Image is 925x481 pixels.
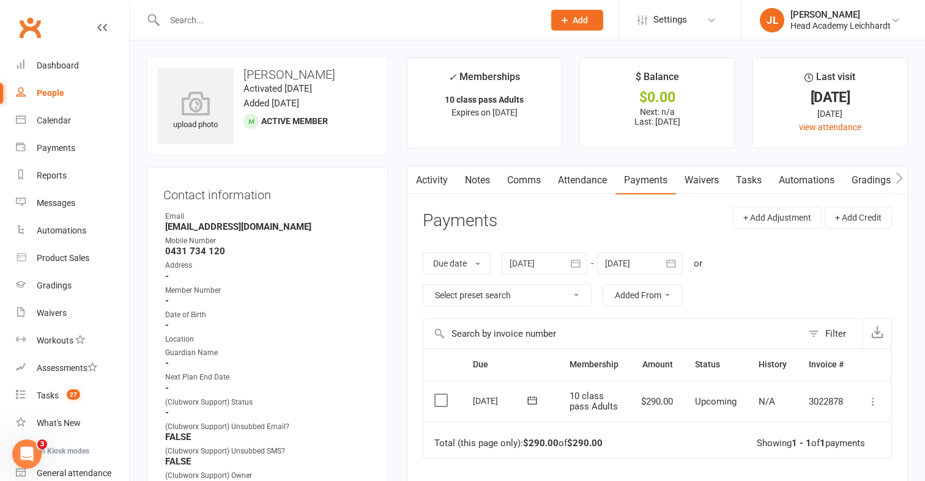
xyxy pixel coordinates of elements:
[764,91,896,104] div: [DATE]
[67,389,80,400] span: 27
[165,347,372,359] div: Guardian Name
[790,9,891,20] div: [PERSON_NAME]
[37,143,75,153] div: Payments
[448,69,520,92] div: Memberships
[157,91,234,131] div: upload photo
[163,183,372,202] h3: Contact information
[165,285,372,296] div: Member Number
[165,309,372,321] div: Date of Birth
[16,79,129,107] a: People
[165,320,372,331] strong: -
[165,221,372,232] strong: [EMAIL_ADDRESS][DOMAIN_NAME]
[243,98,299,109] time: Added [DATE]
[748,349,798,380] th: History
[165,421,372,433] div: (Clubworx Support) Unsubbed Email?
[792,438,811,449] strong: 1 - 1
[37,468,111,478] div: General attendance
[448,72,456,83] i: ✓
[165,260,372,271] div: Address
[825,326,846,341] div: Filter
[16,354,129,382] a: Assessments
[770,166,843,194] a: Automations
[12,439,42,469] iframe: Intercom live chat
[37,439,47,449] span: 3
[695,396,737,407] span: Upcoming
[37,391,59,400] div: Tasks
[523,438,559,449] strong: $290.00
[165,446,372,457] div: (Clubworx Support) Unsubbed SMS?
[165,211,372,222] div: Email
[445,95,524,105] strong: 10 class pass Adults
[37,418,81,428] div: What's New
[591,107,723,127] p: Next: n/a Last: [DATE]
[16,382,129,409] a: Tasks 27
[165,246,372,257] strong: 0431 734 120
[820,438,825,449] strong: 1
[573,15,588,25] span: Add
[570,391,618,412] span: 10 class pass Adults
[157,68,378,81] h3: [PERSON_NAME]
[165,372,372,383] div: Next Plan End Date
[37,198,75,208] div: Messages
[407,166,456,194] a: Activity
[16,244,129,272] a: Product Sales
[37,226,86,235] div: Automations
[423,319,802,348] input: Search by invoice number
[591,91,723,104] div: $0.00
[733,207,822,229] button: + Add Adjustment
[760,8,784,32] div: JL
[694,256,702,271] div: or
[684,349,748,380] th: Status
[16,217,129,244] a: Automations
[567,438,603,449] strong: $290.00
[16,189,129,217] a: Messages
[261,116,328,126] span: Active member
[16,52,129,79] a: Dashboard
[764,107,896,120] div: [DATE]
[423,252,491,274] button: Due date
[456,166,499,194] a: Notes
[37,116,71,125] div: Calendar
[798,381,855,422] td: 3022878
[165,295,372,306] strong: -
[165,334,372,345] div: Location
[16,134,129,162] a: Payments
[165,407,372,418] strong: -
[165,397,372,408] div: (Clubworx Support) Status
[799,122,861,132] a: view attendance
[37,171,67,180] div: Reports
[243,83,312,94] time: Activated [DATE]
[16,272,129,299] a: Gradings
[636,69,679,91] div: $ Balance
[727,166,770,194] a: Tasks
[423,211,497,230] h3: Payments
[16,409,129,437] a: What's New
[798,349,855,380] th: Invoice #
[825,207,892,229] button: + Add Credit
[16,327,129,354] a: Workouts
[434,438,603,449] div: Total (this page only): of
[603,284,683,306] button: Added From
[165,383,372,394] strong: -
[559,349,630,380] th: Membership
[165,456,372,467] strong: FALSE
[549,166,615,194] a: Attendance
[16,299,129,327] a: Waivers
[451,108,518,117] span: Expires on [DATE]
[37,363,97,373] div: Assessments
[165,271,372,282] strong: -
[16,162,129,189] a: Reports
[653,6,687,34] span: Settings
[37,336,73,345] div: Workouts
[37,253,89,263] div: Product Sales
[15,12,45,43] a: Clubworx
[462,349,559,380] th: Due
[499,166,549,194] a: Comms
[759,396,775,407] span: N/A
[630,349,684,380] th: Amount
[37,88,64,98] div: People
[802,319,863,348] button: Filter
[161,12,535,29] input: Search...
[757,438,865,449] div: Showing of payments
[165,358,372,369] strong: -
